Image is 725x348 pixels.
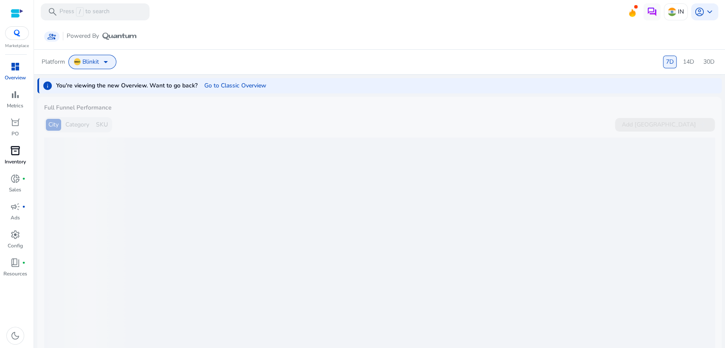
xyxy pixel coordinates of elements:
[680,56,697,68] div: 14D
[663,56,677,68] div: 7D
[48,7,58,17] span: search
[10,174,20,184] span: donut_small
[11,214,20,222] p: Ads
[5,158,26,166] p: Inventory
[3,270,27,278] p: Resources
[7,102,23,109] p: Metrics
[700,56,717,68] div: 30D
[74,58,81,65] img: Blinkit
[67,32,99,40] span: Powered By
[9,30,25,36] img: QC-logo.svg
[678,4,684,19] p: IN
[10,146,20,156] span: inventory_2
[22,177,25,180] span: fiber_manual_record
[705,7,715,17] span: keyboard_arrow_down
[10,230,20,240] span: settings
[9,186,21,194] p: Sales
[76,7,84,17] span: /
[42,58,65,66] span: Platform
[59,7,110,17] p: Press to search
[10,331,20,341] span: dark_mode
[204,81,266,90] span: Go to Classic Overview
[10,90,20,100] span: bar_chart
[101,57,111,67] span: arrow_drop_down
[44,31,59,42] a: group_add
[42,81,53,91] span: info
[10,118,20,128] span: orders
[22,261,25,264] span: fiber_manual_record
[11,130,19,138] p: PO
[10,62,20,72] span: dashboard
[8,242,23,250] p: Config
[201,79,270,93] button: Go to Classic Overview
[5,43,29,49] p: Marketplace
[48,32,56,41] span: group_add
[10,202,20,212] span: campaign
[10,258,20,268] span: book_4
[668,8,676,16] img: in.svg
[694,7,705,17] span: account_circle
[5,74,26,81] p: Overview
[82,58,99,66] span: Blinkit
[56,81,197,90] span: You're viewing the new Overview. Want to go back?
[22,205,25,208] span: fiber_manual_record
